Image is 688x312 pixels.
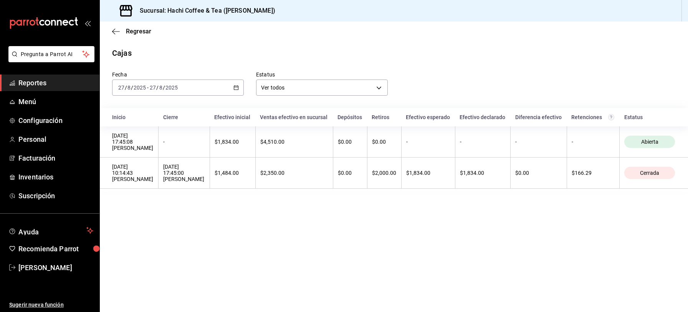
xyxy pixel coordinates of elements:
[515,170,562,176] div: $0.00
[638,139,662,145] span: Abierta
[608,114,614,120] svg: Total de retenciones de propinas registradas
[460,139,506,145] div: -
[131,85,133,91] span: /
[126,28,151,35] span: Regresar
[637,170,662,176] span: Cerrada
[460,170,506,176] div: $1,834.00
[159,85,163,91] input: --
[256,80,388,96] div: Ver todos
[9,301,93,309] span: Sugerir nueva función
[372,114,397,120] div: Retiros
[515,114,562,120] div: Diferencia efectivo
[163,85,165,91] span: /
[18,115,93,126] span: Configuración
[372,170,397,176] div: $2,000.00
[214,114,251,120] div: Efectivo inicial
[18,172,93,182] span: Inventarios
[18,78,93,88] span: Reportes
[215,139,251,145] div: $1,834.00
[18,244,93,254] span: Recomienda Parrot
[112,47,132,59] div: Cajas
[147,85,149,91] span: -
[112,72,244,77] label: Fecha
[5,56,94,64] a: Pregunta a Parrot AI
[338,139,362,145] div: $0.00
[125,85,127,91] span: /
[127,85,131,91] input: --
[149,85,156,91] input: --
[8,46,94,62] button: Pregunta a Parrot AI
[406,114,450,120] div: Efectivo esperado
[260,170,328,176] div: $2,350.00
[372,139,397,145] div: $0.00
[572,170,615,176] div: $166.29
[18,153,93,163] span: Facturación
[18,134,93,144] span: Personal
[163,139,205,145] div: -
[515,139,562,145] div: -
[112,133,154,151] div: [DATE] 17:45:08 [PERSON_NAME]
[460,114,506,120] div: Efectivo declarado
[118,85,125,91] input: --
[163,164,205,182] div: [DATE] 17:45:00 [PERSON_NAME]
[18,226,83,235] span: Ayuda
[163,114,205,120] div: Cierre
[406,139,450,145] div: -
[133,85,146,91] input: ----
[624,114,676,120] div: Estatus
[18,96,93,107] span: Menú
[337,114,362,120] div: Depósitos
[165,85,178,91] input: ----
[572,139,615,145] div: -
[256,72,388,77] label: Estatus
[21,50,83,58] span: Pregunta a Parrot AI
[18,191,93,201] span: Suscripción
[112,114,154,120] div: Inicio
[571,114,615,120] div: Retenciones
[18,262,93,273] span: [PERSON_NAME]
[406,170,450,176] div: $1,834.00
[156,85,159,91] span: /
[112,28,151,35] button: Regresar
[112,164,154,182] div: [DATE] 10:14:43 [PERSON_NAME]
[134,6,275,15] h3: Sucursal: Hachi Coffee & Tea ([PERSON_NAME])
[338,170,362,176] div: $0.00
[260,139,328,145] div: $4,510.00
[260,114,328,120] div: Ventas efectivo en sucursal
[215,170,251,176] div: $1,484.00
[84,20,91,26] button: open_drawer_menu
